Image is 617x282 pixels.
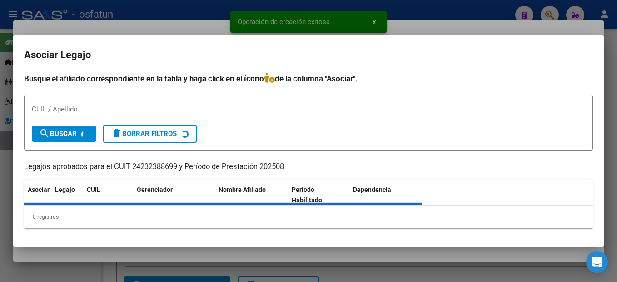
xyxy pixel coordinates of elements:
[24,206,593,228] div: 0 registros
[586,251,608,273] div: Open Intercom Messenger
[51,180,83,210] datatable-header-cell: Legajo
[137,186,173,193] span: Gerenciador
[349,180,423,210] datatable-header-cell: Dependencia
[111,130,177,138] span: Borrar Filtros
[83,180,133,210] datatable-header-cell: CUIL
[24,73,593,85] h4: Busque el afiliado correspondiente en la tabla y haga click en el ícono de la columna "Asociar".
[28,186,50,193] span: Asociar
[215,180,288,210] datatable-header-cell: Nombre Afiliado
[24,46,593,64] h2: Asociar Legajo
[288,180,349,210] datatable-header-cell: Periodo Habilitado
[111,128,122,139] mat-icon: delete
[219,186,266,193] span: Nombre Afiliado
[353,186,391,193] span: Dependencia
[39,130,77,138] span: Buscar
[24,180,51,210] datatable-header-cell: Asociar
[55,186,75,193] span: Legajo
[32,126,96,142] button: Buscar
[87,186,100,193] span: CUIL
[133,180,215,210] datatable-header-cell: Gerenciador
[103,125,197,143] button: Borrar Filtros
[24,161,593,173] p: Legajos aprobados para el CUIT 24232388699 y Período de Prestación 202508
[292,186,322,204] span: Periodo Habilitado
[39,128,50,139] mat-icon: search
